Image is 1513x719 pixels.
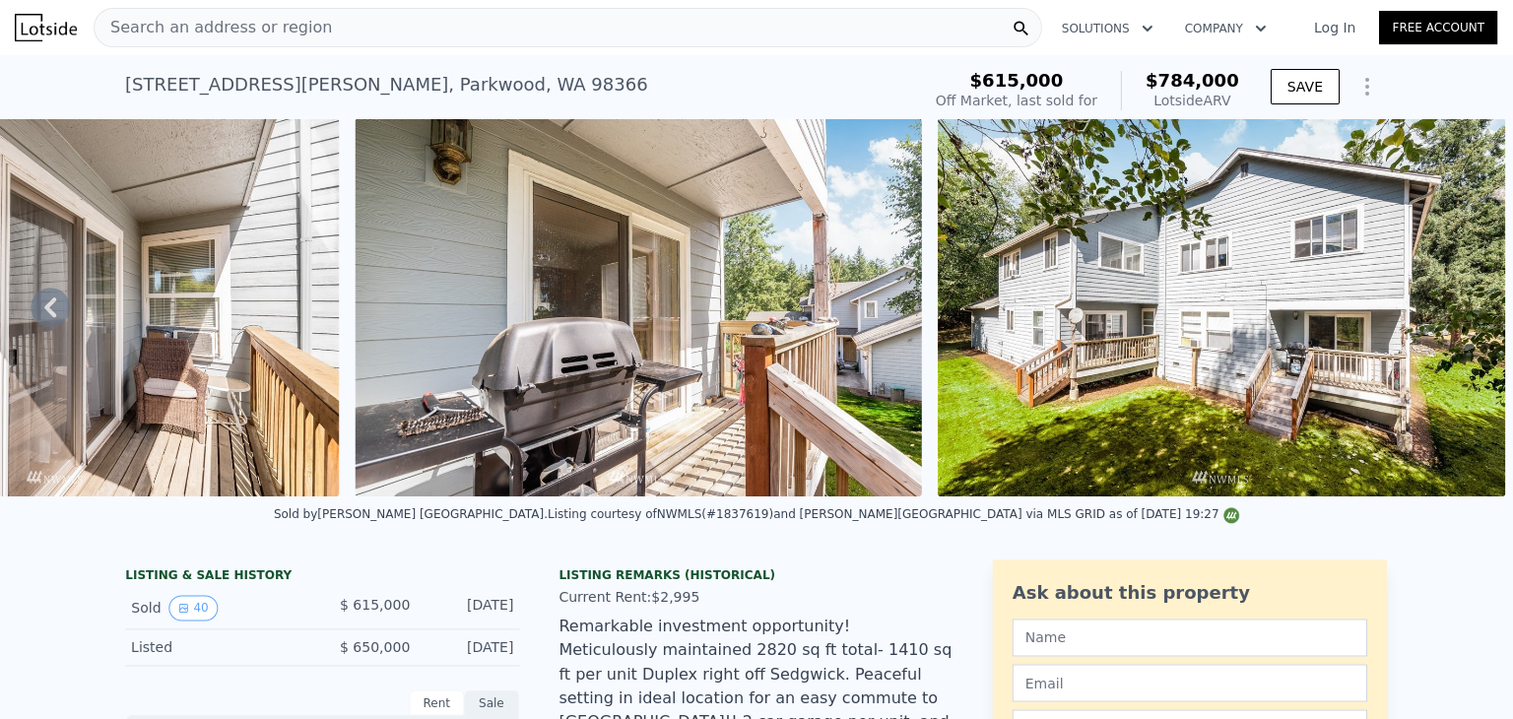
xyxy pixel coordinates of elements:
[356,118,922,496] img: Sale: 148699873 Parcel: 121315639
[652,589,700,605] span: $2,995
[132,595,307,621] div: Sold
[1046,11,1169,46] button: Solutions
[126,71,648,98] div: [STREET_ADDRESS][PERSON_NAME] , Parkwood , WA 98366
[96,16,333,39] span: Search an address or region
[1013,664,1367,701] input: Email
[1290,18,1379,37] a: Log In
[427,637,514,657] div: [DATE]
[126,567,520,587] div: LISTING & SALE HISTORY
[410,689,465,715] div: Rent
[548,507,1238,521] div: Listing courtesy of NWMLS (#1837619) and [PERSON_NAME][GEOGRAPHIC_DATA] via MLS GRID as of [DATE]...
[1348,67,1387,106] button: Show Options
[16,14,78,41] img: Lotside
[559,567,954,583] div: Listing Remarks (Historical)
[1379,11,1497,44] a: Free Account
[936,91,1097,110] div: Off Market, last sold for
[465,689,520,715] div: Sale
[341,597,411,613] span: $ 615,000
[169,595,218,621] button: View historical data
[1146,70,1239,91] span: $784,000
[274,507,548,521] div: Sold by [PERSON_NAME] [GEOGRAPHIC_DATA] .
[1223,507,1239,523] img: NWMLS Logo
[559,589,652,605] span: Current Rent:
[132,637,307,657] div: Listed
[970,70,1064,91] span: $615,000
[1271,69,1340,104] button: SAVE
[341,639,411,655] span: $ 650,000
[427,595,514,621] div: [DATE]
[938,118,1504,496] img: Sale: 148699873 Parcel: 121315639
[1146,91,1239,110] div: Lotside ARV
[1013,579,1367,607] div: Ask about this property
[1013,619,1367,656] input: Name
[1169,11,1283,46] button: Company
